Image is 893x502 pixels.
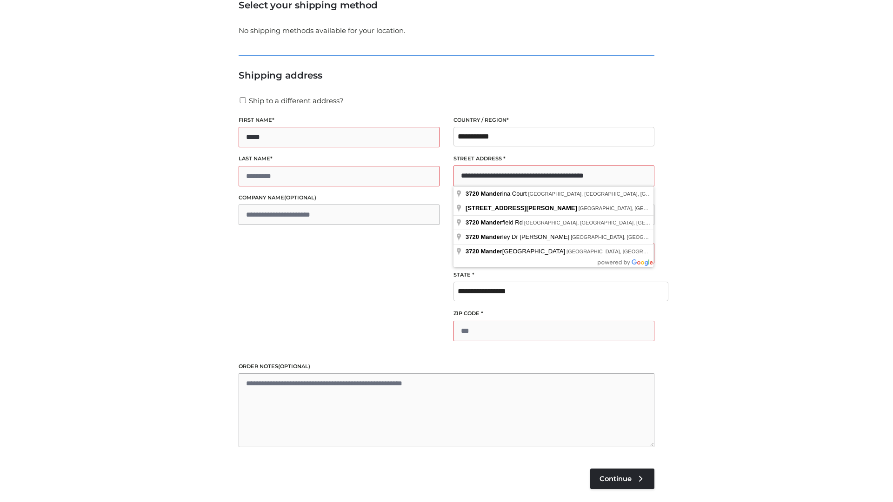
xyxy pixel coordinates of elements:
[453,309,654,318] label: ZIP Code
[453,271,654,279] label: State
[466,248,502,255] span: 3720 Mander
[466,190,479,197] span: 3720
[466,219,479,226] span: 3720
[239,25,654,37] p: No shipping methods available for your location.
[239,116,440,125] label: First name
[278,363,310,370] span: (optional)
[453,154,654,163] label: Street address
[524,220,690,225] span: [GEOGRAPHIC_DATA], [GEOGRAPHIC_DATA], [GEOGRAPHIC_DATA]
[481,190,502,197] span: Mander
[528,191,694,197] span: [GEOGRAPHIC_DATA], [GEOGRAPHIC_DATA], [GEOGRAPHIC_DATA]
[466,233,571,240] span: ley Dr [PERSON_NAME]
[249,96,344,105] span: Ship to a different address?
[481,219,502,226] span: Mander
[239,70,654,81] h3: Shipping address
[566,249,732,254] span: [GEOGRAPHIC_DATA], [GEOGRAPHIC_DATA], [GEOGRAPHIC_DATA]
[466,190,528,197] span: ina Court
[466,248,566,255] span: [GEOGRAPHIC_DATA]
[239,97,247,103] input: Ship to a different address?
[466,219,524,226] span: field Rd
[239,362,654,371] label: Order notes
[571,234,736,240] span: [GEOGRAPHIC_DATA], [GEOGRAPHIC_DATA], [GEOGRAPHIC_DATA]
[600,475,632,483] span: Continue
[579,205,744,211] span: [GEOGRAPHIC_DATA], [GEOGRAPHIC_DATA], [GEOGRAPHIC_DATA]
[239,154,440,163] label: Last name
[466,205,577,211] span: [STREET_ADDRESS][PERSON_NAME]
[590,469,654,489] a: Continue
[453,116,654,125] label: Country / Region
[284,194,316,201] span: (optional)
[239,193,440,202] label: Company name
[466,233,502,240] span: 3720 Mander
